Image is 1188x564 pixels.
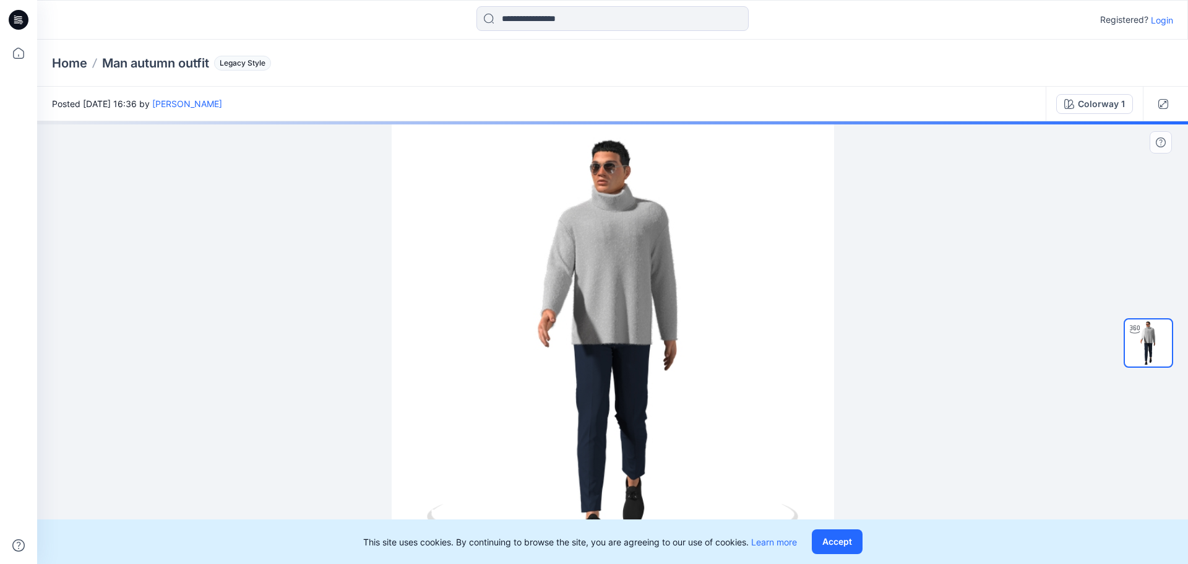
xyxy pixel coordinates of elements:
button: Accept [812,529,863,554]
p: Registered? [1100,12,1148,27]
button: Legacy Style [209,54,271,72]
button: Colorway 1 [1056,94,1133,114]
span: Posted [DATE] 16:36 by [52,97,222,110]
p: This site uses cookies. By continuing to browse the site, you are agreeing to our use of cookies. [363,536,797,549]
a: Home [52,54,87,72]
p: Man autumn outfit [102,54,209,72]
img: New folder [1125,319,1172,367]
span: Legacy Style [214,56,271,71]
p: Login [1151,14,1173,27]
a: Learn more [751,537,797,547]
div: Colorway 1 [1078,97,1125,111]
a: [PERSON_NAME] [152,98,222,109]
